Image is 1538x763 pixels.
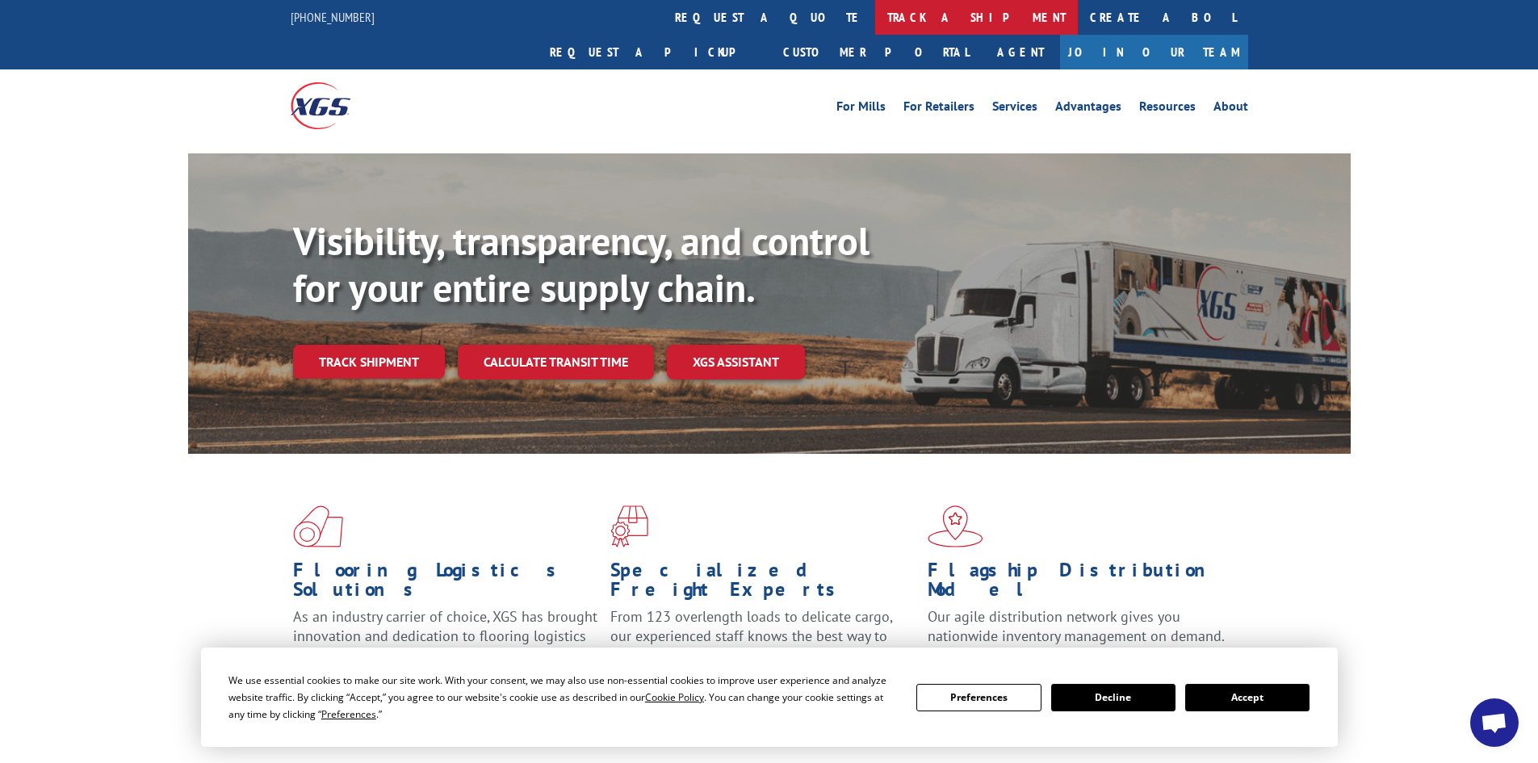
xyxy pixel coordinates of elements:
[293,505,343,547] img: xgs-icon-total-supply-chain-intelligence-red
[293,607,597,664] span: As an industry carrier of choice, XGS has brought innovation and dedication to flooring logistics...
[645,690,704,704] span: Cookie Policy
[201,648,1338,747] div: Cookie Consent Prompt
[293,345,445,379] a: Track shipment
[1051,684,1176,711] button: Decline
[228,672,897,723] div: We use essential cookies to make our site work. With your consent, we may also use non-essential ...
[981,35,1060,69] a: Agent
[538,35,771,69] a: Request a pickup
[1185,684,1310,711] button: Accept
[291,9,375,25] a: [PHONE_NUMBER]
[458,345,654,379] a: Calculate transit time
[1060,35,1248,69] a: Join Our Team
[610,607,916,679] p: From 123 overlength loads to delicate cargo, our experienced staff knows the best way to move you...
[928,560,1233,607] h1: Flagship Distribution Model
[667,345,805,379] a: XGS ASSISTANT
[1139,100,1196,118] a: Resources
[916,684,1041,711] button: Preferences
[1055,100,1121,118] a: Advantages
[1470,698,1519,747] a: Open chat
[836,100,886,118] a: For Mills
[321,707,376,721] span: Preferences
[293,560,598,607] h1: Flooring Logistics Solutions
[928,505,983,547] img: xgs-icon-flagship-distribution-model-red
[903,100,974,118] a: For Retailers
[293,216,870,312] b: Visibility, transparency, and control for your entire supply chain.
[928,607,1225,645] span: Our agile distribution network gives you nationwide inventory management on demand.
[992,100,1037,118] a: Services
[610,560,916,607] h1: Specialized Freight Experts
[771,35,981,69] a: Customer Portal
[610,505,648,547] img: xgs-icon-focused-on-flooring-red
[1213,100,1248,118] a: About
